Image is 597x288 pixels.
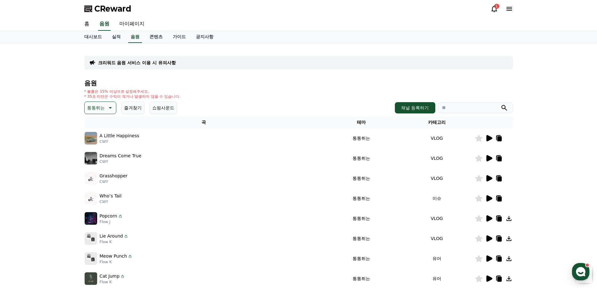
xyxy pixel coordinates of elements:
a: 마이페이지 [114,18,149,31]
p: Meow Punch [100,253,127,259]
td: 통통튀는 [323,128,399,148]
a: 공지사항 [191,31,218,43]
a: 대시보드 [79,31,107,43]
td: 통통튀는 [323,188,399,208]
h4: 음원 [84,80,513,86]
img: music [85,132,97,144]
a: 실적 [107,31,126,43]
td: VLOG [399,128,474,148]
p: Who’s Tail [100,193,122,199]
p: A Little Happiness [100,133,139,139]
td: VLOG [399,228,474,249]
td: 통통튀는 [323,228,399,249]
div: 1 [494,4,499,9]
p: CWY [100,139,139,144]
img: music [85,212,97,225]
a: CReward [84,4,131,14]
img: music [85,172,97,185]
td: VLOG [399,168,474,188]
p: Flow K [100,280,125,285]
p: Cat Jump [100,273,120,280]
p: * 35초 미만은 수익이 적거나 발생하지 않을 수 있습니다. [84,94,181,99]
img: music [85,232,97,245]
td: VLOG [399,148,474,168]
button: 즐겨찾기 [121,102,144,114]
a: 크리워드 음원 서비스 이용 시 유의사항 [98,60,176,66]
p: Popcorn [100,213,117,219]
a: 음원 [98,18,111,31]
th: 곡 [84,117,324,128]
a: 1 [490,5,498,13]
a: 음원 [128,31,142,43]
img: music [85,252,97,265]
th: 테마 [323,117,399,128]
p: 통통튀는 [87,103,105,112]
p: Flow K [100,239,129,244]
a: 가이드 [168,31,191,43]
a: 홈 [79,18,94,31]
td: 이슈 [399,188,474,208]
td: VLOG [399,208,474,228]
button: 채널 등록하기 [395,102,435,113]
td: 통통튀는 [323,208,399,228]
td: 유머 [399,249,474,269]
a: 콘텐츠 [144,31,168,43]
p: Flow J [100,219,123,224]
span: CReward [94,4,131,14]
th: 카테고리 [399,117,474,128]
p: * 볼륨은 15% 이상으로 설정해주세요. [84,89,181,94]
p: Grasshopper [100,173,128,179]
p: CWY [100,199,122,204]
img: music [85,152,97,165]
p: Dreams Come True [100,153,142,159]
td: 통통튀는 [323,249,399,269]
td: 통통튀는 [323,168,399,188]
p: CWY [100,159,142,164]
button: 쇼핑사운드 [149,102,177,114]
button: 통통튀는 [84,102,116,114]
img: music [85,192,97,205]
img: music [85,272,97,285]
p: Flow K [100,259,133,264]
p: Lie Around [100,233,123,239]
p: CWY [100,179,128,184]
td: 통통튀는 [323,148,399,168]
